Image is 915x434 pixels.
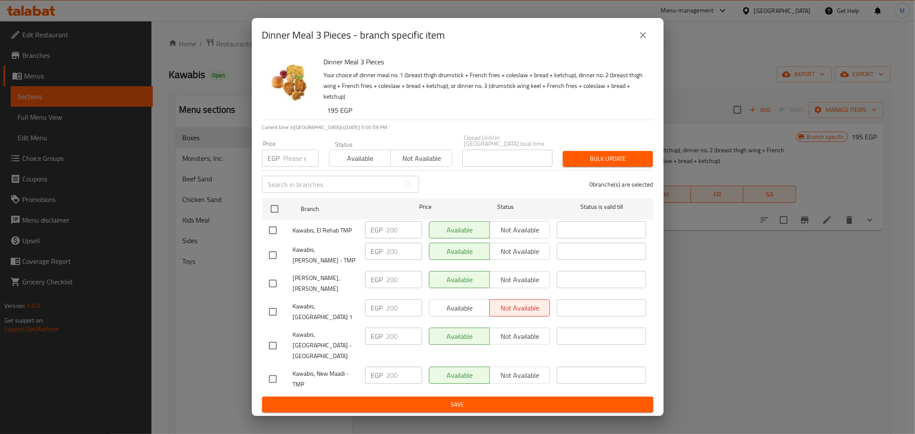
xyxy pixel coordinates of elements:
span: Kawabis, El Rehab TMP [293,225,358,236]
p: Current time in [GEOGRAPHIC_DATA] is [DATE] 5:00:59 PM [262,124,653,131]
button: Save [262,397,653,413]
span: Bulk update [570,154,646,164]
span: Status is valid till [557,202,646,212]
input: Please enter price [387,243,422,260]
p: 0 branche(s) are selected [589,180,653,189]
p: Your choice of dinner meal no. 1 (breast thigh drumstick + French fries + coleslaw + bread + ketc... [324,70,646,102]
h2: Dinner Meal 3 Pieces - branch specific item [262,28,445,42]
p: EGP [371,246,383,256]
span: Price [397,202,454,212]
span: Kawabis, [PERSON_NAME] - TMP [293,244,358,266]
span: Kawabis, [GEOGRAPHIC_DATA] - [GEOGRAPHIC_DATA] [293,329,358,362]
span: Save [269,399,646,410]
span: Status [461,202,550,212]
button: Not available [390,150,452,167]
p: EGP [268,153,280,163]
input: Please enter price [284,150,319,167]
p: EGP [371,303,383,313]
button: Bulk update [563,151,653,167]
span: Branch [301,204,390,214]
p: EGP [371,331,383,341]
button: close [633,25,653,45]
input: Search in branches [262,176,399,193]
span: [PERSON_NAME], [PERSON_NAME] [293,273,358,294]
span: Kawabis, [GEOGRAPHIC_DATA] 1 [293,301,358,322]
span: Not available [394,152,449,165]
input: Please enter price [387,271,422,288]
p: EGP [371,370,383,380]
p: EGP [371,274,383,285]
h6: 195 EGP [327,104,646,116]
span: Available [333,152,387,165]
span: Kawabis, New Maadi - TMP [293,368,358,390]
p: EGP [371,225,383,235]
h6: Dinner Meal 3 Pieces [324,56,646,68]
img: Dinner Meal 3 Pieces [262,56,317,111]
input: Please enter price [387,299,422,316]
input: Please enter price [387,328,422,345]
input: Please enter price [387,367,422,384]
button: Available [329,150,391,167]
input: Please enter price [387,221,422,238]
